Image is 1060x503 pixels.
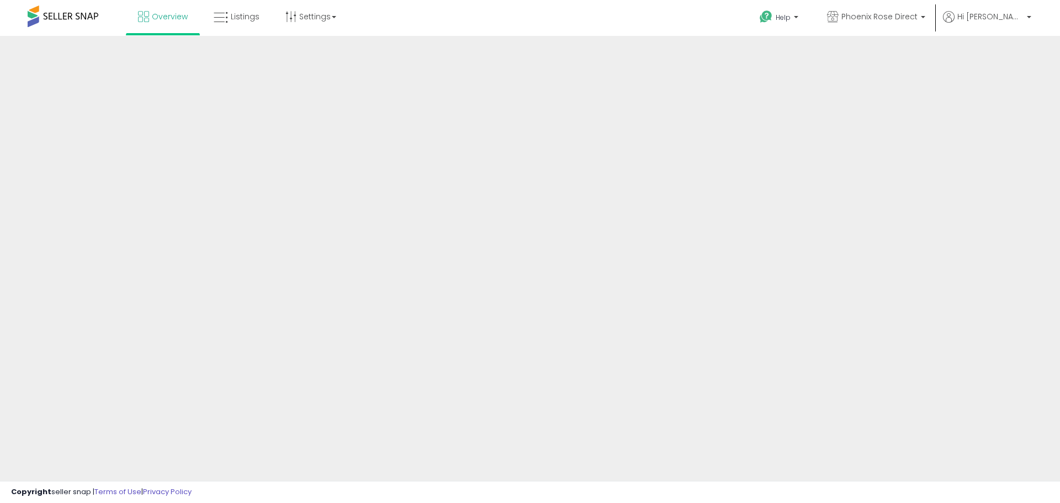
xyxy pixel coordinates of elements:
[759,10,773,24] i: Get Help
[11,486,51,497] strong: Copyright
[943,11,1031,36] a: Hi [PERSON_NAME]
[94,486,141,497] a: Terms of Use
[841,11,918,22] span: Phoenix Rose Direct
[152,11,188,22] span: Overview
[143,486,192,497] a: Privacy Policy
[751,2,809,36] a: Help
[231,11,259,22] span: Listings
[957,11,1024,22] span: Hi [PERSON_NAME]
[776,13,791,22] span: Help
[11,487,192,497] div: seller snap | |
